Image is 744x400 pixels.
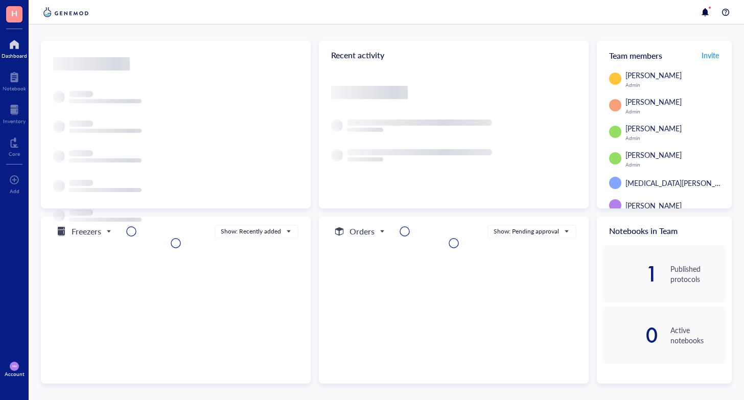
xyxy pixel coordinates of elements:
div: Published protocols [670,264,726,284]
div: 0 [603,327,658,343]
img: genemod-logo [41,6,91,18]
span: H [11,7,17,19]
div: Active notebooks [670,325,726,345]
button: Invite [701,47,719,63]
div: Admin [625,161,726,168]
span: [MEDICAL_DATA][PERSON_NAME] [625,178,738,188]
span: [PERSON_NAME] [625,200,682,210]
div: Recent activity [319,41,589,69]
a: Dashboard [2,36,27,59]
div: Notebooks in Team [597,217,732,245]
div: Team members [597,41,732,69]
span: MW [12,365,17,368]
div: Account [5,371,25,377]
div: Dashboard [2,53,27,59]
div: Show: Recently added [221,227,281,236]
span: Invite [702,50,719,60]
div: Admin [625,82,726,88]
div: Inventory [3,118,26,124]
div: Notebook [3,85,26,91]
span: [PERSON_NAME] [625,123,682,133]
h5: Orders [350,225,375,238]
h5: Freezers [72,225,101,238]
div: Admin [625,135,726,141]
div: Admin [625,108,726,114]
span: [PERSON_NAME] [625,70,682,80]
span: [PERSON_NAME] [625,97,682,107]
div: 1 [603,266,658,282]
a: Inventory [3,102,26,124]
div: Core [9,151,20,157]
div: Show: Pending approval [494,227,559,236]
span: [PERSON_NAME] [625,150,682,160]
div: Add [10,188,19,194]
a: Core [9,134,20,157]
a: Notebook [3,69,26,91]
